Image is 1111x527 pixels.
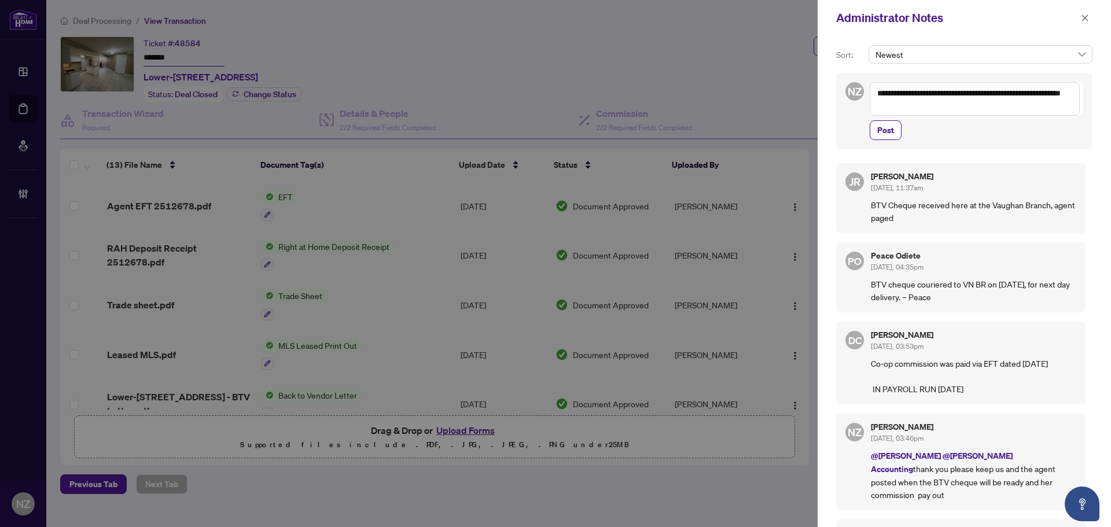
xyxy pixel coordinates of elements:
button: Post [870,120,902,140]
span: JR [849,174,860,190]
p: Co-op commission was paid via EFT dated [DATE] IN PAYROLL RUN [DATE] [871,357,1076,395]
p: Sort: [836,49,864,61]
div: Administrator Notes [836,9,1077,27]
p: thank you please keep us and the agent posted when the BTV cheque will be ready and her commissio... [871,449,1076,501]
h5: [PERSON_NAME] [871,172,1076,180]
span: DC [848,332,862,348]
span: [DATE], 11:37am [871,183,923,192]
span: [DATE], 04:35pm [871,263,924,271]
span: NZ [848,424,862,440]
span: [DATE], 03:46pm [871,434,924,443]
h5: [PERSON_NAME] [871,423,1076,431]
span: close [1081,14,1089,22]
span: PO [848,253,861,268]
h5: Peace Odiete [871,252,1076,260]
span: Newest [875,46,1086,63]
span: @[PERSON_NAME] Accounting [871,450,1014,474]
span: NZ [848,83,862,99]
span: [DATE], 03:53pm [871,342,924,351]
button: Open asap [1065,487,1099,521]
p: BTV Cheque received here at the Vaughan Branch, agent paged [871,198,1076,224]
span: @[PERSON_NAME] [871,450,941,461]
h5: [PERSON_NAME] [871,331,1076,339]
span: Post [877,121,894,139]
p: BTV cheque couriered to VN BR on [DATE], for next day delivery. – Peace [871,278,1076,303]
